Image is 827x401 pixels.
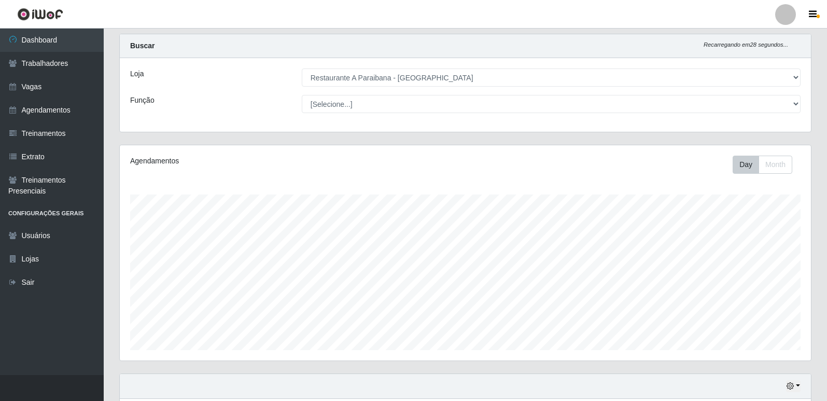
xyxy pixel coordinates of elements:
i: Recarregando em 28 segundos... [704,42,788,48]
img: CoreUI Logo [17,8,63,21]
div: First group [733,156,792,174]
div: Toolbar with button groups [733,156,801,174]
label: Loja [130,68,144,79]
label: Função [130,95,155,106]
strong: Buscar [130,42,155,50]
div: Agendamentos [130,156,400,167]
button: Month [759,156,792,174]
button: Day [733,156,759,174]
